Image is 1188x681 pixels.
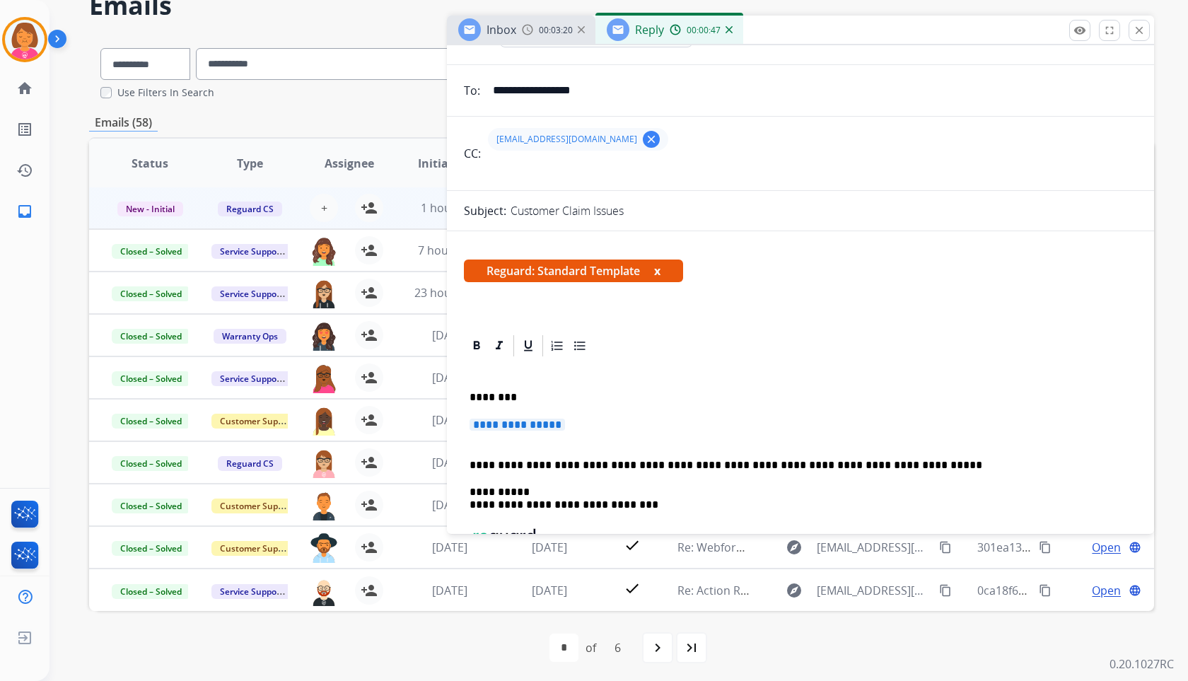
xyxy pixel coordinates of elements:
mat-icon: person_add [361,199,378,216]
span: Reguard CS [218,456,282,471]
mat-icon: content_copy [939,541,952,554]
div: Bullet List [569,335,590,356]
span: Closed – Solved [112,499,190,513]
span: Assignee [325,155,374,172]
mat-icon: person_add [361,454,378,471]
span: Closed – Solved [112,286,190,301]
span: + [321,199,327,216]
span: Closed – Solved [112,541,190,556]
mat-icon: clear [645,133,658,146]
span: Type [237,155,263,172]
p: Customer Claim Issues [511,202,624,219]
img: agent-avatar [310,279,338,308]
div: 6 [603,634,632,662]
mat-icon: explore [786,539,803,556]
img: agent-avatar [310,448,338,478]
span: [DATE] [432,327,467,343]
span: 301ea13f-98c8-4d7f-9eff-0b9ab03d080c [977,540,1186,555]
span: Closed – Solved [112,371,190,386]
span: Customer Support [211,541,303,556]
span: [EMAIL_ADDRESS][DOMAIN_NAME] [817,539,931,556]
mat-icon: content_copy [1039,584,1052,597]
img: agent-avatar [310,363,338,393]
button: + [310,194,338,222]
span: 1 hour ago [421,200,479,216]
mat-icon: person_add [361,242,378,259]
span: Closed – Solved [112,456,190,471]
mat-icon: person_add [361,284,378,301]
mat-icon: person_add [361,582,378,599]
mat-icon: person_add [361,369,378,386]
span: [DATE] [432,540,467,555]
span: New - Initial [117,202,183,216]
span: Service Support [211,371,292,386]
img: agent-avatar [310,576,338,606]
p: 0.20.1027RC [1110,656,1174,673]
p: To: [464,82,480,99]
span: [DATE] [432,370,467,385]
span: 7 hours ago [418,243,482,258]
span: Open [1092,539,1121,556]
div: Ordered List [547,335,568,356]
span: 23 hours ago [414,285,484,301]
mat-icon: content_copy [1039,541,1052,554]
mat-icon: fullscreen [1103,24,1116,37]
span: Status [132,155,168,172]
p: Subject: [464,202,506,219]
span: [EMAIL_ADDRESS][DOMAIN_NAME] [817,582,931,599]
mat-icon: check [624,537,641,554]
mat-icon: close [1133,24,1146,37]
span: Re: Webform from [EMAIL_ADDRESS][DOMAIN_NAME] on [DATE] [677,540,1017,555]
span: Initial Date [418,155,482,172]
span: Customer Support [211,414,303,429]
span: Reguard CS [218,202,282,216]
span: Closed – Solved [112,329,190,344]
mat-icon: person_add [361,412,378,429]
span: 00:00:47 [687,25,721,36]
img: agent-avatar [310,533,338,563]
span: 0ca18f60-4cfd-43b9-acf5-a342b3876895 [977,583,1187,598]
span: [DATE] [532,583,567,598]
span: [EMAIL_ADDRESS][DOMAIN_NAME] [496,134,637,145]
mat-icon: person_add [361,496,378,513]
span: Service Support [211,286,292,301]
mat-icon: inbox [16,203,33,220]
mat-icon: content_copy [939,584,952,597]
span: [DATE] [432,497,467,513]
div: of [586,639,596,656]
span: 00:03:20 [539,25,573,36]
img: agent-avatar [310,406,338,436]
mat-icon: home [16,80,33,97]
mat-icon: person_add [361,327,378,344]
span: [DATE] [432,455,467,470]
span: Customer Support [211,499,303,513]
span: Closed – Solved [112,244,190,259]
mat-icon: remove_red_eye [1073,24,1086,37]
mat-icon: navigate_next [649,639,666,656]
img: avatar [5,20,45,59]
mat-icon: history [16,162,33,179]
span: Warranty Ops [214,329,286,344]
p: Emails (58) [89,114,158,132]
button: x [654,262,660,279]
span: [DATE] [532,540,567,555]
p: CC: [464,145,481,162]
mat-icon: last_page [683,639,700,656]
mat-icon: list_alt [16,121,33,138]
span: Open [1092,582,1121,599]
label: Use Filters In Search [117,86,214,100]
span: Closed – Solved [112,584,190,599]
div: Underline [518,335,539,356]
img: agent-avatar [310,491,338,520]
img: agent-avatar [310,236,338,266]
span: Inbox [487,22,516,37]
span: [DATE] [432,583,467,598]
mat-icon: language [1129,541,1141,554]
mat-icon: person_add [361,539,378,556]
div: Bold [466,335,487,356]
img: agent-avatar [310,321,338,351]
mat-icon: check [624,580,641,597]
span: Closed – Solved [112,414,190,429]
span: Service Support [211,584,292,599]
span: [DATE] [432,412,467,428]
